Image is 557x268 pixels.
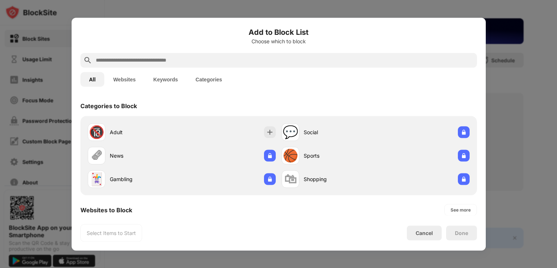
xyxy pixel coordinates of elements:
div: Cancel [416,230,433,236]
div: 🏀 [283,148,298,163]
div: Categories to Block [80,102,137,109]
div: Select Items to Start [87,229,136,236]
button: Keywords [145,72,187,87]
div: 🔞 [89,125,104,140]
div: See more [451,206,471,213]
div: Sports [304,152,376,159]
button: Categories [187,72,231,87]
div: 🗞 [90,148,103,163]
div: Gambling [110,175,182,183]
div: 🛍 [284,172,297,187]
h6: Add to Block List [80,26,477,37]
div: 💬 [283,125,298,140]
div: Adult [110,128,182,136]
div: Choose which to block [80,38,477,44]
div: Shopping [304,175,376,183]
div: News [110,152,182,159]
div: Done [455,230,468,236]
button: Websites [104,72,144,87]
button: All [80,72,105,87]
div: Websites to Block [80,206,132,213]
div: 🃏 [89,172,104,187]
img: search.svg [83,56,92,65]
div: Social [304,128,376,136]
